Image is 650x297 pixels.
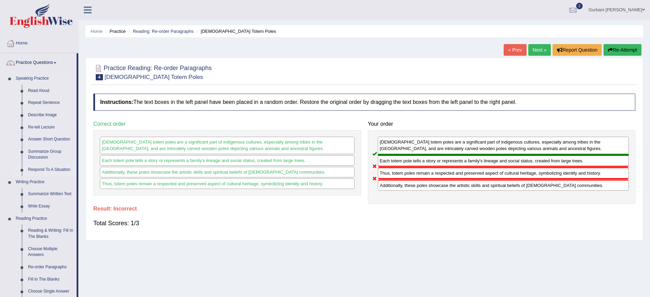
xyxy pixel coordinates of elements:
[378,179,629,191] div: Additionally, these poles showcase the artistic skills and spiritual beliefs of [DEMOGRAPHIC_DATA...
[105,74,203,80] small: [DEMOGRAPHIC_DATA] Totem Poles
[93,94,635,111] h4: The text boxes in the left panel have been placed in a random order. Restore the original order b...
[25,261,77,273] a: Re-order Paragraphs
[13,72,77,85] a: Speaking Practice
[100,167,355,177] div: Additionally, these poles showcase the artistic skills and spiritual beliefs of [DEMOGRAPHIC_DATA...
[93,215,635,231] div: Total Scores: 1/3
[93,63,212,80] h2: Practice Reading: Re-order Paragraphs
[25,188,77,200] a: Summarize Written Text
[25,146,77,164] a: Summarize Group Discussion
[25,273,77,286] a: Fill In The Blanks
[13,176,77,188] a: Writing Practice
[553,44,602,56] button: Report Question
[603,44,641,56] button: Re-Attempt
[25,121,77,134] a: Re-tell Lecture
[504,44,526,56] a: « Prev
[576,3,583,9] span: 2
[13,213,77,225] a: Reading Practice
[25,109,77,121] a: Describe Image
[104,28,125,35] li: Practice
[0,34,78,51] a: Home
[195,28,276,35] li: [DEMOGRAPHIC_DATA] Totem Poles
[378,155,629,167] div: Each totem pole tells a story or represents a family's lineage and social status, created from la...
[100,178,355,189] div: Thus, totem poles remain a respected and preserved aspect of cultural heritage, symbolizing ident...
[0,53,77,70] a: Practice Questions
[91,29,103,34] a: Home
[100,155,355,166] div: Each totem pole tells a story or represents a family's lineage and social status, created from la...
[25,133,77,146] a: Answer Short Question
[96,74,103,80] span: 4
[25,97,77,109] a: Repeat Sentence
[93,121,361,127] h4: Correct order
[25,164,77,176] a: Respond To A Situation
[25,243,77,261] a: Choose Multiple Answers
[25,200,77,213] a: Write Essay
[368,121,636,127] h4: Your order
[133,29,194,34] a: Reading: Re-order Paragraphs
[378,137,629,154] div: [DEMOGRAPHIC_DATA] totem poles are a significant part of indigenous cultures, especially among tr...
[528,44,551,56] a: Next »
[25,225,77,243] a: Reading & Writing: Fill In The Blanks
[93,206,635,212] h4: Result:
[100,137,355,154] div: [DEMOGRAPHIC_DATA] totem poles are a significant part of indigenous cultures, especially among tr...
[25,85,77,97] a: Read Aloud
[100,99,133,105] b: Instructions:
[378,167,629,179] div: Thus, totem poles remain a respected and preserved aspect of cultural heritage, symbolizing ident...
